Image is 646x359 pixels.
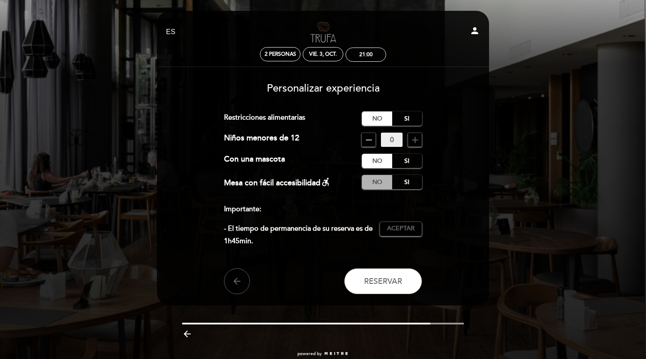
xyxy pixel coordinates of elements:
div: vie. 3, oct. [309,51,337,57]
div: 21:00 [359,51,373,58]
i: add [410,135,420,145]
div: Restricciones alimentarias [224,111,362,126]
i: arrow_backward [182,329,192,339]
button: person [470,25,480,39]
div: Niños menores de 12 [224,133,299,147]
i: remove [364,135,374,145]
span: Personalizar experiencia [267,82,380,95]
label: No [362,111,392,126]
div: Mesa con fácil accesibilidad [224,175,331,189]
label: No [362,154,392,168]
a: powered by [297,351,349,357]
span: powered by [297,351,322,357]
i: person [470,25,480,36]
label: Si [392,154,422,168]
strong: Importante: [224,205,261,213]
span: Aceptar [387,224,415,233]
p: - El tiempo de permanencia de su reserva es de 1h45min. [224,222,373,248]
img: MEITRE [324,352,349,356]
label: Si [392,111,422,126]
button: Reservar [344,268,422,294]
a: Trufa [PERSON_NAME] [269,20,377,44]
label: No [362,175,392,189]
span: Reservar [364,276,402,286]
i: arrow_back [232,276,242,286]
i: accessible_forward [320,177,331,187]
button: Aceptar [380,222,422,236]
label: Si [392,175,422,189]
span: 2 personas [265,51,296,57]
button: arrow_back [224,268,250,294]
div: Con una mascota [224,154,285,168]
